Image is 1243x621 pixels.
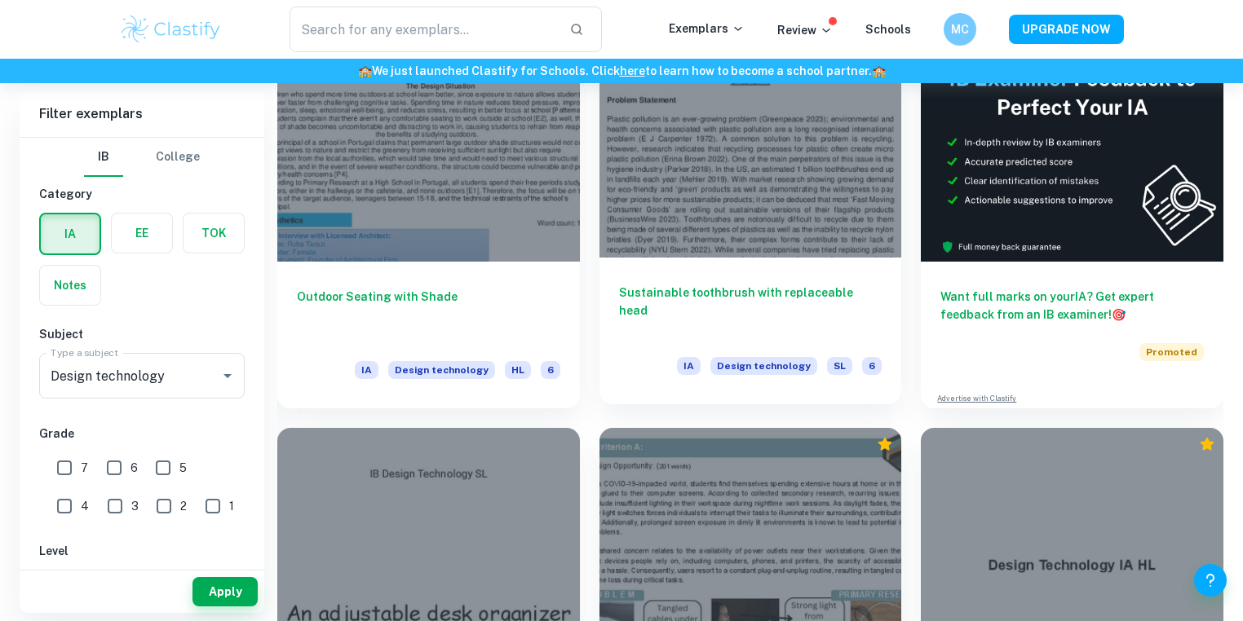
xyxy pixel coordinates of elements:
button: MC [944,13,976,46]
span: SL [827,357,852,375]
span: 🎯 [1112,308,1126,321]
h6: Category [39,185,245,203]
span: 6 [541,361,560,379]
a: here [620,64,645,77]
span: 7 [81,459,88,477]
button: Notes [40,266,100,305]
span: IA [355,361,378,379]
h6: Subject [39,325,245,343]
input: Search for any exemplars... [290,7,556,52]
button: EE [112,214,172,253]
button: College [156,138,200,177]
span: 🏫 [358,64,372,77]
span: Design technology [388,361,495,379]
button: Apply [192,577,258,606]
h6: Sustainable toothbrush with replaceable head [619,284,882,337]
span: 6 [862,357,882,375]
div: Premium [1199,436,1215,452]
h6: We just launched Clastify for Schools. Click to learn how to become a school partner. [3,62,1240,80]
span: 2 [180,497,187,515]
button: Help and Feedback [1194,564,1227,597]
button: IB [84,138,123,177]
img: Clastify logo [119,13,223,46]
a: Outdoor Seating with ShadeIADesign technologyHL6 [277,35,580,408]
a: Want full marks on yourIA? Get expert feedback from an IB examiner!PromotedAdvertise with Clastify [921,35,1223,408]
h6: Want full marks on your IA ? Get expert feedback from an IB examiner! [940,288,1204,324]
h6: Filter exemplars [20,91,264,137]
span: 5 [179,459,187,477]
a: Schools [865,23,911,36]
p: Exemplars [669,20,745,37]
img: Thumbnail [921,35,1223,262]
span: IA [677,357,701,375]
div: Filter type choice [84,138,200,177]
p: Review [777,21,833,39]
span: HL [505,361,531,379]
h6: Level [39,542,245,560]
a: Sustainable toothbrush with replaceable headIADesign technologySL6 [599,35,902,408]
button: Open [216,364,239,387]
div: Premium [877,436,893,452]
h6: MC [951,20,970,38]
span: 🏫 [872,64,886,77]
label: Type a subject [51,346,118,359]
a: Advertise with Clastify [937,393,1016,404]
button: TOK [184,214,244,253]
span: 3 [131,497,139,515]
span: Design technology [710,357,817,375]
span: Promoted [1139,343,1204,361]
span: 1 [229,497,234,515]
button: IA [41,214,100,253]
span: 4 [81,497,89,515]
span: 6 [130,459,138,477]
button: UPGRADE NOW [1009,15,1124,44]
h6: Grade [39,425,245,443]
h6: Outdoor Seating with Shade [297,288,560,341]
